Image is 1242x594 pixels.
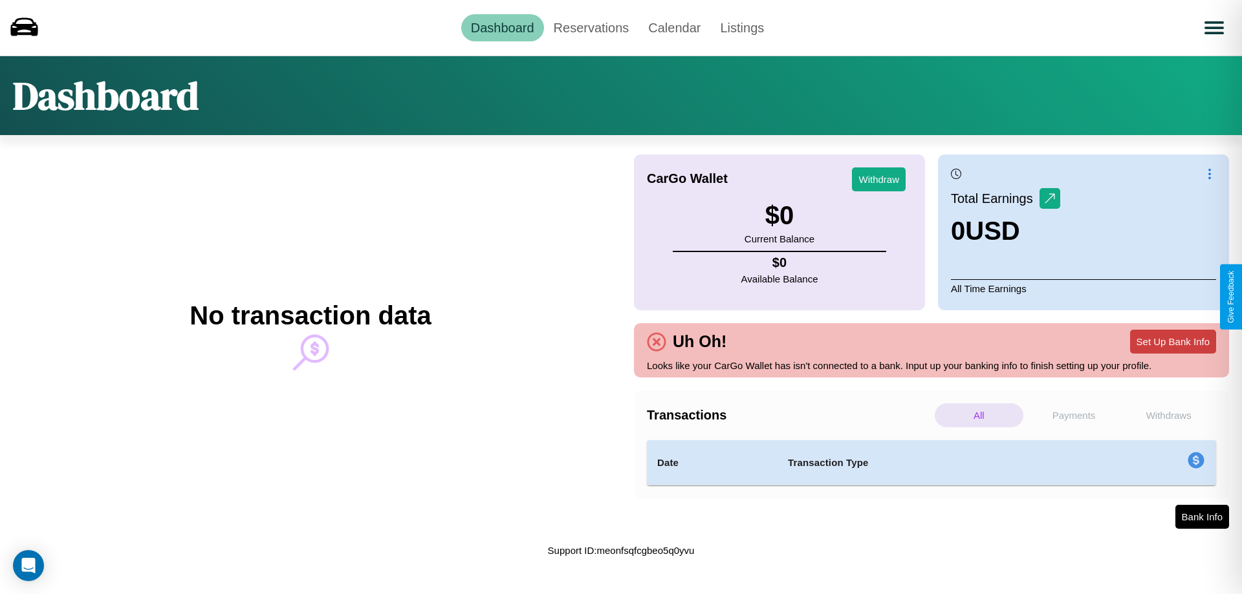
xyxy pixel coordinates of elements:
[951,217,1060,246] h3: 0 USD
[461,14,544,41] a: Dashboard
[951,187,1040,210] p: Total Earnings
[1196,10,1232,46] button: Open menu
[13,69,199,122] h1: Dashboard
[190,301,431,330] h2: No transaction data
[647,440,1216,485] table: simple table
[741,270,818,288] p: Available Balance
[1175,505,1229,529] button: Bank Info
[647,357,1216,374] p: Looks like your CarGo Wallet has isn't connected to a bank. Input up your banking info to finish ...
[666,332,733,351] h4: Uh Oh!
[745,230,814,248] p: Current Balance
[1030,403,1118,427] p: Payments
[951,279,1216,297] p: All Time Earnings
[1124,403,1213,427] p: Withdraws
[852,167,906,191] button: Withdraw
[710,14,774,41] a: Listings
[1226,271,1236,323] div: Give Feedback
[741,255,818,270] h4: $ 0
[935,403,1023,427] p: All
[638,14,710,41] a: Calendar
[1130,330,1216,354] button: Set Up Bank Info
[13,550,44,581] div: Open Intercom Messenger
[788,455,1082,471] h4: Transaction Type
[544,14,639,41] a: Reservations
[647,408,931,423] h4: Transactions
[548,542,695,559] p: Support ID: meonfsqfcgbeo5q0yvu
[647,171,728,186] h4: CarGo Wallet
[745,201,814,230] h3: $ 0
[657,455,767,471] h4: Date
